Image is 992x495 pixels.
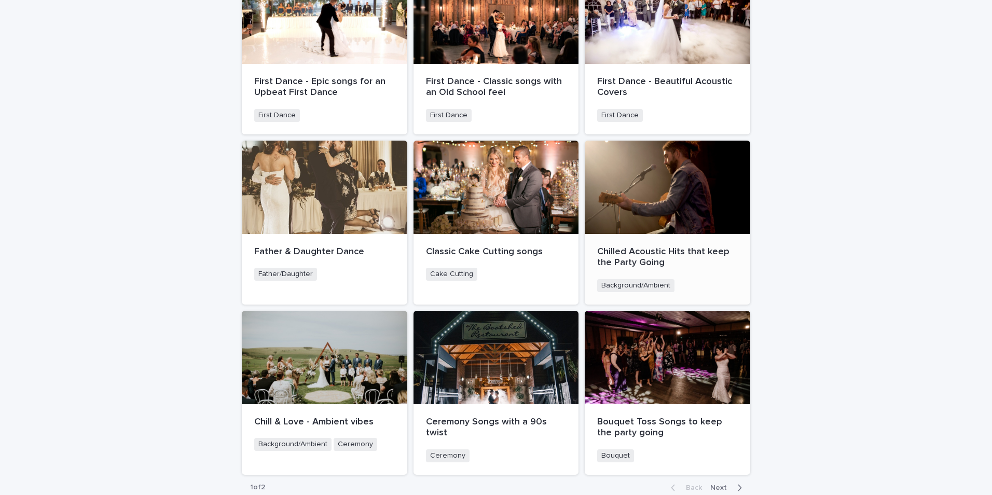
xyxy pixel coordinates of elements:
[426,417,567,439] p: Ceremony Songs with a 90s twist
[663,483,706,492] button: Back
[585,141,750,305] a: Chilled Acoustic Hits that keep the Party GoingBackground/Ambient
[597,76,738,99] p: First Dance - Beautiful Acoustic Covers
[597,279,674,292] span: Background/Ambient
[426,246,567,258] p: Classic Cake Cutting songs
[710,484,733,491] span: Next
[706,483,750,492] button: Next
[426,76,567,99] p: First Dance - Classic songs with an Old School feel
[426,109,472,122] span: First Dance
[426,449,470,462] span: Ceremony
[254,268,317,281] span: Father/Daughter
[597,246,738,269] p: Chilled Acoustic Hits that keep the Party Going
[414,311,579,475] a: Ceremony Songs with a 90s twistCeremony
[334,438,377,451] span: Ceremony
[426,268,477,281] span: Cake Cutting
[254,438,332,451] span: Background/Ambient
[254,109,300,122] span: First Dance
[242,141,407,305] a: Father & Daughter DanceFather/Daughter
[585,311,750,475] a: Bouquet Toss Songs to keep the party goingBouquet
[242,311,407,475] a: Chill & Love - Ambient vibesBackground/AmbientCeremony
[597,417,738,439] p: Bouquet Toss Songs to keep the party going
[680,484,702,491] span: Back
[414,141,579,305] a: Classic Cake Cutting songsCake Cutting
[597,449,634,462] span: Bouquet
[254,76,395,99] p: First Dance - Epic songs for an Upbeat First Dance
[254,246,395,258] p: Father & Daughter Dance
[597,109,643,122] span: First Dance
[254,417,395,428] p: Chill & Love - Ambient vibes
